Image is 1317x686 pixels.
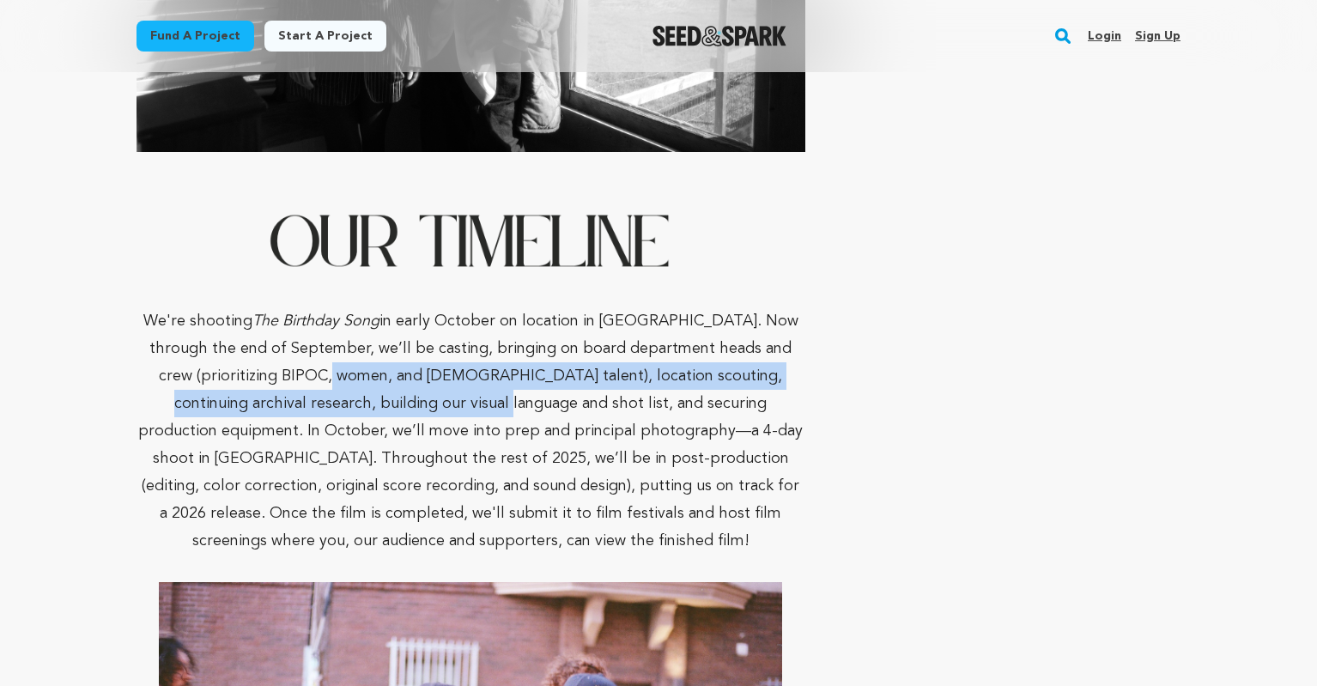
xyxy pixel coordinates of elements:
span: in early October on location in [GEOGRAPHIC_DATA]. Now through the end of September, we’ll be cas... [138,313,798,439]
a: Login [1088,22,1121,50]
a: Sign up [1135,22,1180,50]
span: a 4-day shoot in [GEOGRAPHIC_DATA]. Throughout the rest of 2025, we’ll be in post-production (edi... [142,423,803,549]
a: Start a project [264,21,386,52]
img: 1754781542-timeline%20title.png [261,207,681,280]
a: Fund a project [137,21,254,52]
span: We're shooting [143,313,252,329]
em: The Birthday Song [252,313,379,329]
span: — [736,423,751,439]
img: Seed&Spark Logo Dark Mode [652,26,787,46]
a: Seed&Spark Homepage [652,26,787,46]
